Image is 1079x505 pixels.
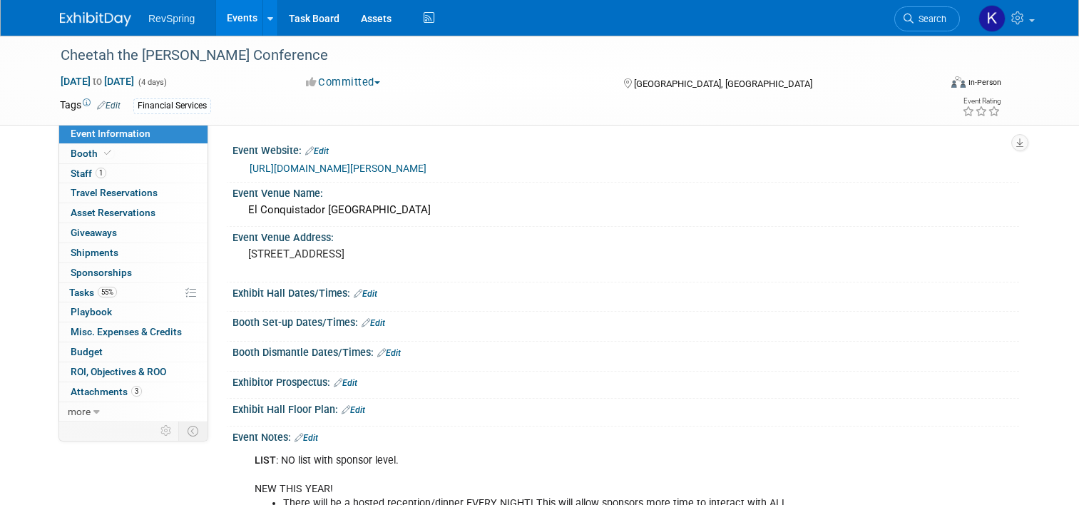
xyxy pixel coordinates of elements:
[59,124,208,143] a: Event Information
[148,13,195,24] span: RevSpring
[243,199,1008,221] div: El Conquistador [GEOGRAPHIC_DATA]
[634,78,812,89] span: [GEOGRAPHIC_DATA], [GEOGRAPHIC_DATA]
[248,248,545,260] pre: [STREET_ADDRESS]
[59,263,208,282] a: Sponsorships
[962,98,1001,105] div: Event Rating
[232,342,1019,360] div: Booth Dismantle Dates/Times:
[104,149,111,157] i: Booth reservation complete
[354,289,377,299] a: Edit
[71,207,155,218] span: Asset Reservations
[60,75,135,88] span: [DATE] [DATE]
[71,148,114,159] span: Booth
[179,422,208,440] td: Toggle Event Tabs
[59,283,208,302] a: Tasks55%
[305,146,329,156] a: Edit
[69,287,117,298] span: Tasks
[232,140,1019,158] div: Event Website:
[232,399,1019,417] div: Exhibit Hall Floor Plan:
[71,227,117,238] span: Giveaways
[342,405,365,415] a: Edit
[59,144,208,163] a: Booth
[71,346,103,357] span: Budget
[59,183,208,203] a: Travel Reservations
[232,427,1019,445] div: Event Notes:
[362,318,385,328] a: Edit
[59,322,208,342] a: Misc. Expenses & Credits
[862,74,1001,96] div: Event Format
[60,12,131,26] img: ExhibitDay
[232,227,1019,245] div: Event Venue Address:
[914,14,946,24] span: Search
[71,306,112,317] span: Playbook
[71,326,182,337] span: Misc. Expenses & Credits
[59,382,208,402] a: Attachments3
[137,78,167,87] span: (4 days)
[71,128,150,139] span: Event Information
[98,287,117,297] span: 55%
[59,402,208,422] a: more
[71,386,142,397] span: Attachments
[255,454,276,466] b: LIST
[71,267,132,278] span: Sponsorships
[60,98,121,114] td: Tags
[91,76,104,87] span: to
[96,168,106,178] span: 1
[59,164,208,183] a: Staff1
[59,243,208,262] a: Shipments
[232,372,1019,390] div: Exhibitor Prospectus:
[978,5,1006,32] img: Kelsey Culver
[334,378,357,388] a: Edit
[377,348,401,358] a: Edit
[59,302,208,322] a: Playbook
[97,101,121,111] a: Edit
[154,422,179,440] td: Personalize Event Tab Strip
[951,76,966,88] img: Format-Inperson.png
[68,406,91,417] span: more
[56,43,921,68] div: Cheetah the [PERSON_NAME] Conference
[59,362,208,382] a: ROI, Objectives & ROO
[232,183,1019,200] div: Event Venue Name:
[59,223,208,243] a: Giveaways
[71,168,106,179] span: Staff
[71,247,118,258] span: Shipments
[232,312,1019,330] div: Booth Set-up Dates/Times:
[59,342,208,362] a: Budget
[59,203,208,223] a: Asset Reservations
[301,75,386,90] button: Committed
[133,98,211,113] div: Financial Services
[894,6,960,31] a: Search
[295,433,318,443] a: Edit
[131,386,142,397] span: 3
[968,77,1001,88] div: In-Person
[232,282,1019,301] div: Exhibit Hall Dates/Times:
[71,187,158,198] span: Travel Reservations
[250,163,426,174] a: [URL][DOMAIN_NAME][PERSON_NAME]
[71,366,166,377] span: ROI, Objectives & ROO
